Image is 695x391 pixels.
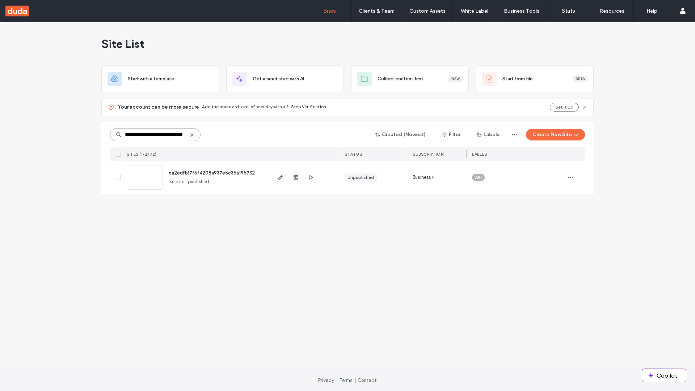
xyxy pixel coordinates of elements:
label: White Label [461,8,488,14]
div: Collect content firstNew [351,66,469,92]
a: Contact [358,378,377,383]
button: Filter [435,129,468,140]
span: Start with a template [128,75,174,83]
label: Help [646,8,657,14]
label: Stats [562,8,575,14]
span: Site not published [169,178,210,185]
span: SITES (1/2772) [127,152,156,157]
a: Terms [340,378,353,383]
span: | [336,378,338,383]
span: Get a head start with AI [253,75,304,83]
label: Clients & Team [359,8,395,14]
div: Get a head start with AI [226,66,344,92]
button: Create New Site [526,129,585,140]
a: da2edfb17f6f4208a937e5c35a195732 [169,170,255,176]
label: Business Tools [504,8,539,14]
span: Site List [101,37,144,51]
label: Sites [324,8,336,14]
button: Set it Up [550,103,579,112]
div: Unpublished [347,174,374,181]
button: Copilot [642,369,686,382]
label: Resources [599,8,624,14]
div: Start from fileBeta [476,66,594,92]
label: Custom Assets [409,8,446,14]
div: New [448,76,463,82]
div: Start with a template [101,66,219,92]
span: LABELS [472,152,487,157]
div: Beta [573,76,587,82]
a: Privacy [318,378,334,383]
span: STATUS [345,152,362,157]
span: Collect content first [378,75,424,83]
span: | [354,378,356,383]
span: API [475,174,482,181]
span: Your account can be more secure [118,104,199,111]
button: Labels [471,129,506,140]
span: Add the standard level of security with a 2-Step Verification. [202,104,327,109]
span: Business+ [413,174,434,181]
span: SUBSCRIPTION [413,152,443,157]
span: Start from file [502,75,533,83]
button: Created (Newest) [369,129,432,140]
